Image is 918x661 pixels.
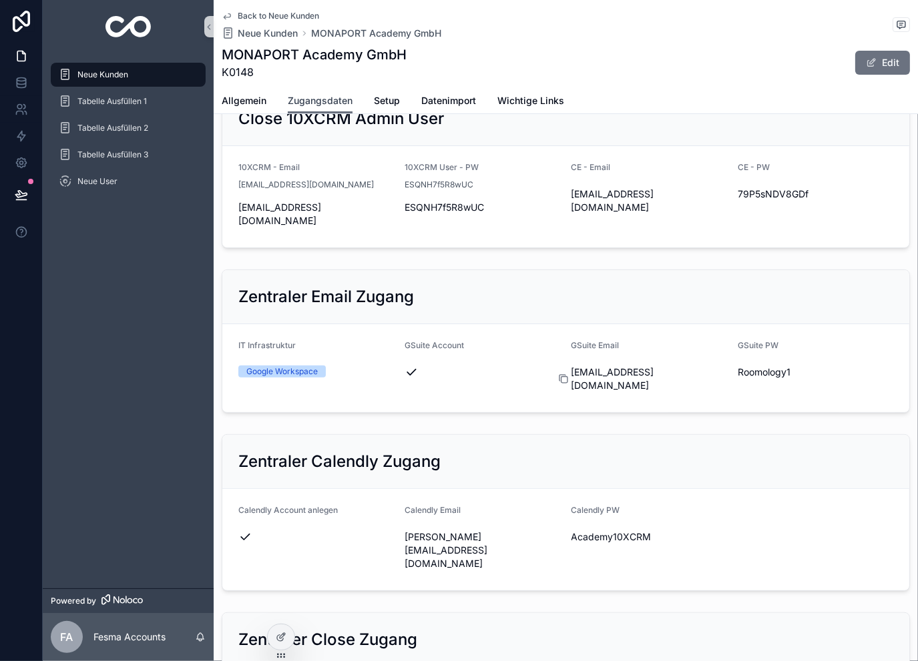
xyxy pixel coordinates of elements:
a: Wichtige Links [497,89,564,115]
span: CE - Email [571,162,611,172]
span: FA [61,629,73,645]
a: Neue Kunden [222,27,298,40]
span: 79P5sNDV8GDf [738,187,893,201]
h1: MONAPORT Academy GmbH [222,45,407,64]
span: Calendly PW [571,505,620,515]
span: ESQNH7f5R8wUC [405,201,560,214]
span: [EMAIL_ADDRESS][DOMAIN_NAME] [571,187,727,214]
span: Allgemein [222,94,266,107]
span: Datenimport [421,94,476,107]
h2: Zentraler Calendly Zugang [238,451,441,472]
a: Neue User [51,169,206,193]
span: Setup [374,94,400,107]
span: K0148 [222,64,407,80]
span: GSuite PW [738,340,778,350]
div: scrollable content [43,53,214,211]
span: Neue Kunden [238,27,298,40]
span: GSuite Email [571,340,620,350]
span: Tabelle Ausfüllen 3 [77,149,148,160]
button: Edit [855,51,910,75]
h2: Zentraler Close Zugang [238,629,417,650]
span: Neue Kunden [77,69,128,80]
a: Back to Neue Kunden [222,11,319,21]
span: Wichtige Links [497,94,564,107]
a: Zugangsdaten [288,89,353,114]
span: [EMAIL_ADDRESS][DOMAIN_NAME] [238,179,374,190]
span: 10XCRM User - PW [405,162,479,172]
span: ESQNH7f5R8wUC [405,179,473,190]
a: Allgemein [222,89,266,115]
span: Powered by [51,596,96,606]
span: Calendly Account anlegen [238,505,338,515]
span: Roomology1 [738,366,893,379]
img: App logo [105,16,152,37]
h2: Zentraler Email Zugang [238,286,414,307]
span: IT Infrastruktur [238,340,296,350]
a: Neue Kunden [51,63,206,87]
span: [PERSON_NAME][EMAIL_ADDRESS][DOMAIN_NAME] [405,530,560,570]
span: 10XCRM - Email [238,162,300,172]
a: Tabelle Ausfüllen 3 [51,143,206,167]
div: Google Workspace [246,366,318,378]
span: [EMAIL_ADDRESS][DOMAIN_NAME] [238,201,394,227]
span: [EMAIL_ADDRESS][DOMAIN_NAME] [571,366,727,392]
span: CE - PW [738,162,770,172]
a: Setup [374,89,400,115]
span: Zugangsdaten [288,94,353,107]
span: Academy10XCRM [571,530,727,544]
span: Tabelle Ausfüllen 1 [77,96,147,107]
h2: Close 10XCRM Admin User [238,108,444,129]
span: Neue User [77,176,118,187]
a: Datenimport [421,89,476,115]
span: Tabelle Ausfüllen 2 [77,123,148,133]
a: Tabelle Ausfüllen 1 [51,89,206,113]
span: Calendly Email [405,505,461,515]
span: Back to Neue Kunden [238,11,319,21]
a: Tabelle Ausfüllen 2 [51,116,206,140]
a: Powered by [43,588,214,613]
p: Fesma Accounts [93,630,166,644]
span: GSuite Account [405,340,464,350]
a: MONAPORT Academy GmbH [311,27,441,40]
